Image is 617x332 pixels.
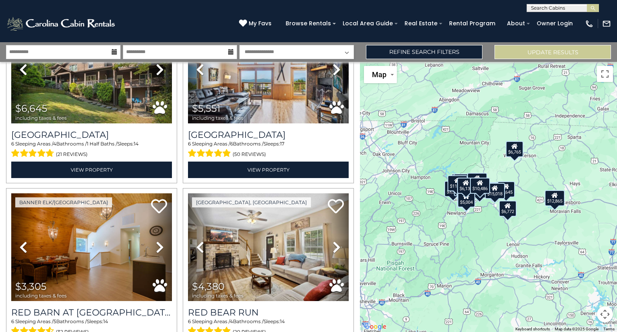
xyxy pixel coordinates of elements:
[188,193,349,301] img: thumbnail_166730746.jpeg
[192,102,221,114] span: $5,551
[230,318,233,324] span: 4
[484,182,502,198] div: $8,486
[188,318,191,324] span: 6
[53,318,56,324] span: 5
[362,322,388,332] img: Google
[533,17,577,30] a: Owner Login
[457,192,475,208] div: $6,549
[192,115,243,121] span: including taxes & fees
[15,293,67,298] span: including taxes & fees
[11,129,172,140] h3: Heavenly Manor
[134,141,139,147] span: 14
[555,327,599,331] span: Map data ©2025 Google
[188,129,349,140] h3: Pinecone Manor
[15,102,47,114] span: $6,645
[11,193,172,301] img: thumbnail_163263139.jpeg
[188,140,349,160] div: Sleeping Areas / Bathrooms / Sleeps:
[11,307,172,318] h3: Red Barn at Tiffanys Estate
[192,281,225,292] span: $4,380
[467,173,487,189] div: $13,806
[445,17,499,30] a: Rental Program
[366,45,482,59] a: Refine Search Filters
[188,307,349,318] a: Red Bear Run
[192,293,243,298] span: including taxes & fees
[103,318,108,324] span: 14
[233,149,266,160] span: (50 reviews)
[602,19,611,28] img: mail-regular-white.png
[339,17,397,30] a: Local Area Guide
[328,198,344,215] a: Add to favorites
[11,16,172,123] img: thumbnail_167126455.jpeg
[15,197,112,207] a: Banner Elk/[GEOGRAPHIC_DATA]
[497,181,515,197] div: $6,645
[188,141,191,147] span: 6
[87,141,117,147] span: 1 Half Baths /
[372,70,386,79] span: Map
[15,281,47,292] span: $3,305
[603,327,615,331] a: Terms (opens in new tab)
[545,190,565,206] div: $12,865
[585,19,594,28] img: phone-regular-white.png
[364,66,397,83] button: Change map style
[11,140,172,160] div: Sleeping Areas / Bathrooms / Sleeps:
[11,129,172,140] a: [GEOGRAPHIC_DATA]
[53,141,56,147] span: 4
[15,115,67,121] span: including taxes & fees
[6,16,117,32] img: White-1-2.png
[458,191,475,207] div: $5,004
[11,318,14,324] span: 6
[597,66,613,82] button: Toggle fullscreen view
[597,306,613,322] button: Map camera controls
[499,201,517,217] div: $6,772
[447,175,468,191] div: $11,251
[444,181,462,197] div: $3,305
[188,16,349,123] img: thumbnail_166585038.jpeg
[506,141,523,157] div: $6,765
[188,129,349,140] a: [GEOGRAPHIC_DATA]
[515,326,550,332] button: Keyboard shortcuts
[282,17,335,30] a: Browse Rentals
[239,19,274,28] a: My Favs
[280,141,284,147] span: 17
[249,19,272,28] span: My Favs
[151,198,167,215] a: Add to favorites
[494,45,611,59] button: Update Results
[56,149,88,160] span: (21 reviews)
[457,178,475,194] div: $6,136
[454,174,471,190] div: $5,046
[11,141,14,147] span: 6
[188,162,349,178] a: View Property
[192,197,311,207] a: [GEOGRAPHIC_DATA], [GEOGRAPHIC_DATA]
[503,17,529,30] a: About
[11,162,172,178] a: View Property
[11,307,172,318] a: Red Barn at [GEOGRAPHIC_DATA]
[280,318,285,324] span: 14
[362,322,388,332] a: Open this area in Google Maps (opens a new window)
[485,183,505,199] div: $15,018
[230,141,233,147] span: 6
[400,17,441,30] a: Real Estate
[470,178,490,194] div: $10,486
